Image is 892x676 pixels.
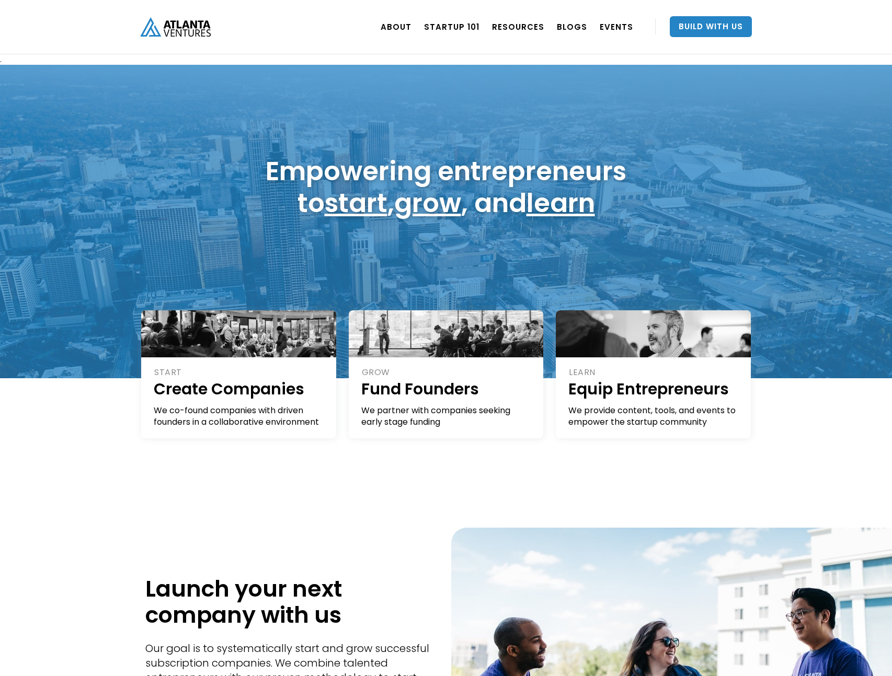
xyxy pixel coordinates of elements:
div: LEARN [569,367,739,378]
div: GROW [362,367,532,378]
div: We provide content, tools, and events to empower the startup community [568,405,739,428]
h1: Launch your next company with us [145,576,436,628]
a: BLOGS [557,12,587,41]
a: LEARNEquip EntrepreneursWe provide content, tools, and events to empower the startup community [556,310,751,438]
a: EVENTS [600,12,633,41]
a: ABOUT [381,12,411,41]
a: RESOURCES [492,12,544,41]
h1: Create Companies [154,378,325,400]
h1: Equip Entrepreneurs [568,378,739,400]
h1: Fund Founders [361,378,532,400]
a: GROWFund FoundersWe partner with companies seeking early stage funding [349,310,544,438]
a: Build With Us [670,16,752,37]
h1: Empowering entrepreneurs to , , and [266,155,626,219]
a: STARTCreate CompaniesWe co-found companies with driven founders in a collaborative environment [141,310,336,438]
div: We co-found companies with driven founders in a collaborative environment [154,405,325,428]
a: Startup 101 [424,12,479,41]
div: We partner with companies seeking early stage funding [361,405,532,428]
a: grow [394,184,461,222]
a: learn [527,184,595,222]
a: start [325,184,387,222]
div: START [154,367,325,378]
